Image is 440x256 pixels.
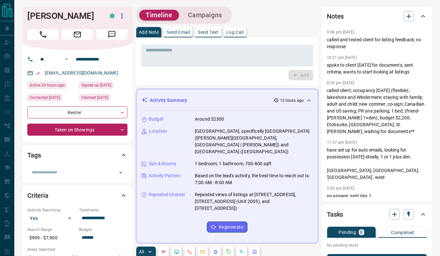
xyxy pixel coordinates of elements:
[213,249,218,254] svg: Listing Alerts
[150,97,187,104] p: Activity Summary
[327,36,427,50] p: called and texted client for listing feedback; no response
[149,128,167,135] p: Location
[195,116,224,123] p: Around $2300
[327,87,427,135] p: called client; occupancy [DATE] (flexible); lakeshore and Windermere; staying with family; adult ...
[327,193,427,199] p: no answer, sent day 1
[79,94,127,103] div: Mon Aug 11 2025
[149,116,164,123] p: Budget
[327,81,354,85] p: 8:50 pm [DATE]
[226,249,231,254] svg: Requests
[327,209,343,220] h2: Tasks
[62,29,93,40] span: Email
[391,230,414,235] p: Completed
[27,227,76,233] p: Search Range:
[27,233,76,243] p: $999 - $7,900
[30,94,60,101] span: Contacted [DATE]
[62,55,70,63] button: Open
[27,11,100,21] h1: [PERSON_NAME]
[27,207,76,213] p: Actively Searching:
[195,160,272,167] p: 1 bedroom, 1 bathroom, 700-800 sqft
[27,247,127,252] p: Areas Searched:
[27,213,76,223] div: Yes
[139,249,144,254] p: All
[27,82,76,91] div: Mon Sep 15 2025
[360,230,363,235] p: 0
[174,249,179,254] svg: Lead Browsing Activity
[252,249,257,254] svg: Agent Actions
[327,8,427,24] div: Notes
[27,106,127,118] div: Renter
[280,98,304,103] p: 12 hours ago
[116,168,125,177] button: Open
[45,70,118,75] a: [EMAIL_ADDRESS][DOMAIN_NAME]
[226,30,244,34] p: Log Call
[79,207,127,213] p: Timeframe:
[327,140,357,145] p: 11:57 am [DATE]
[27,147,127,163] div: Tags
[139,30,159,34] p: Add Note
[27,124,127,136] div: Taken on Showings
[327,186,354,191] p: 2:50 pm [DATE]
[167,30,190,34] p: Send Email
[207,222,247,233] button: Regenerate
[239,249,244,254] svg: Opportunities
[27,190,48,201] h2: Criteria
[181,10,229,20] button: Campaigns
[139,10,179,20] button: Timeline
[30,82,65,88] span: Active 20 hours ago
[327,147,427,181] p: have set up for auto emails, looking for possession [DATE] ideally, 1 or 1 plus den. [GEOGRAPHIC_...
[327,11,344,21] h2: Notes
[195,191,313,212] p: Repeated views of listings at [STREET_ADDRESS], [STREET_ADDRESS] (Unit 2005), and [STREET_ADDRESS])
[149,191,185,198] p: Repeated Interest
[79,227,127,233] p: Budget:
[327,62,427,75] p: spoke to client [DATE] for documents; sent criteria; wants to start looking at listings
[187,249,192,254] svg: Calls
[327,55,357,60] p: 10:21 pm [DATE]
[81,82,111,88] span: Signed up [DATE]
[27,94,76,103] div: Tue Aug 12 2025
[36,71,40,75] svg: Email Verified
[195,172,313,186] p: Based on the lead's activity, the best time to reach out is: 7:00 AM - 8:00 AM
[200,249,205,254] svg: Emails
[327,30,354,34] p: 9:08 pm [DATE]
[149,172,180,179] p: Activity Pattern
[27,29,59,40] span: Call
[141,94,313,106] div: Activity Summary12 hours ago
[81,94,108,101] span: Claimed [DATE]
[327,207,427,222] div: Tasks
[27,150,41,160] h2: Tags
[339,230,356,235] p: Pending
[149,160,177,167] p: Size & Rooms
[110,14,114,18] div: condos.ca
[327,240,427,250] p: No pending tasks
[195,128,313,155] p: [GEOGRAPHIC_DATA], specifically [GEOGRAPHIC_DATA] ([PERSON_NAME][GEOGRAPHIC_DATA], [GEOGRAPHIC_DA...
[198,30,219,34] p: Send Text
[96,29,127,40] span: Message
[79,82,127,91] div: Sat Aug 02 2025
[161,249,166,254] svg: Notes
[27,188,127,203] div: Criteria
